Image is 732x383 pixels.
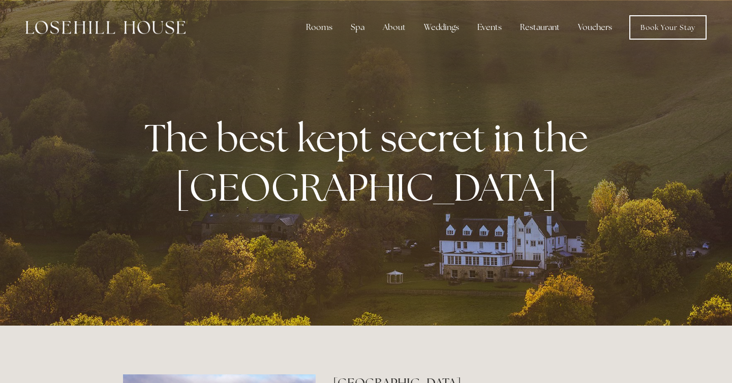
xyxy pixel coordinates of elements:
[469,17,510,38] div: Events
[512,17,568,38] div: Restaurant
[144,113,596,212] strong: The best kept secret in the [GEOGRAPHIC_DATA]
[416,17,467,38] div: Weddings
[343,17,373,38] div: Spa
[25,21,186,34] img: Losehill House
[570,17,620,38] a: Vouchers
[629,15,707,40] a: Book Your Stay
[375,17,414,38] div: About
[298,17,341,38] div: Rooms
